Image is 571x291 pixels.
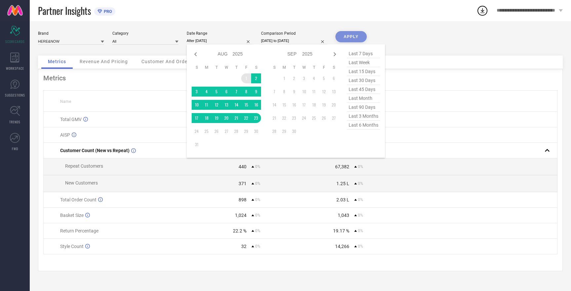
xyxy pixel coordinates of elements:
span: Partner Insights [38,4,91,18]
span: Total Order Count [60,197,96,202]
div: 1,024 [235,213,247,218]
th: Monday [202,65,211,70]
td: Fri Sep 19 2025 [319,100,329,110]
td: Fri Sep 12 2025 [319,87,329,97]
th: Sunday [269,65,279,70]
span: last week [347,58,380,67]
td: Sun Aug 31 2025 [192,140,202,149]
td: Fri Aug 01 2025 [241,73,251,83]
span: Style Count [60,244,84,249]
span: Metrics [48,59,66,64]
td: Thu Aug 21 2025 [231,113,241,123]
span: last 45 days [347,85,380,94]
td: Sun Aug 10 2025 [192,100,202,110]
td: Sat Sep 13 2025 [329,87,339,97]
td: Wed Aug 06 2025 [221,87,231,97]
th: Friday [319,65,329,70]
td: Sun Aug 03 2025 [192,87,202,97]
td: Sun Sep 28 2025 [269,126,279,136]
th: Tuesday [289,65,299,70]
td: Sat Sep 27 2025 [329,113,339,123]
span: TRENDS [9,119,20,124]
td: Sun Sep 07 2025 [269,87,279,97]
td: Tue Aug 19 2025 [211,113,221,123]
th: Wednesday [299,65,309,70]
th: Sunday [192,65,202,70]
td: Wed Sep 03 2025 [299,73,309,83]
span: SUGGESTIONS [5,93,25,98]
td: Wed Aug 27 2025 [221,126,231,136]
td: Mon Aug 18 2025 [202,113,211,123]
span: last 30 days [347,76,380,85]
div: Brand [38,31,104,36]
td: Fri Aug 22 2025 [241,113,251,123]
span: Revenue And Pricing [80,59,128,64]
span: 0% [255,181,260,186]
span: 0% [255,197,260,202]
td: Sat Aug 23 2025 [251,113,261,123]
td: Thu Sep 25 2025 [309,113,319,123]
span: 0% [358,213,363,218]
span: 0% [358,229,363,233]
div: 67,382 [335,164,349,169]
td: Fri Aug 15 2025 [241,100,251,110]
td: Mon Aug 04 2025 [202,87,211,97]
td: Tue Sep 09 2025 [289,87,299,97]
div: 19.17 % [333,228,349,233]
td: Mon Sep 22 2025 [279,113,289,123]
span: 0% [358,181,363,186]
td: Wed Sep 17 2025 [299,100,309,110]
td: Fri Aug 08 2025 [241,87,251,97]
td: Sun Aug 17 2025 [192,113,202,123]
span: Basket Size [60,213,84,218]
input: Select comparison period [261,37,327,44]
div: Comparison Period [261,31,327,36]
td: Mon Aug 25 2025 [202,126,211,136]
div: Metrics [43,74,557,82]
div: 2.03 L [336,197,349,202]
td: Sun Aug 24 2025 [192,126,202,136]
td: Tue Aug 26 2025 [211,126,221,136]
th: Thursday [309,65,319,70]
span: Return Percentage [60,228,98,233]
span: Total GMV [60,117,82,122]
span: SCORECARDS [5,39,25,44]
td: Sat Aug 30 2025 [251,126,261,136]
div: Next month [331,50,339,58]
div: 898 [239,197,247,202]
input: Select date range [187,37,253,44]
div: 440 [239,164,247,169]
td: Sun Sep 21 2025 [269,113,279,123]
td: Tue Sep 30 2025 [289,126,299,136]
span: Customer And Orders [141,59,192,64]
td: Thu Sep 18 2025 [309,100,319,110]
span: 0% [358,197,363,202]
td: Sat Sep 20 2025 [329,100,339,110]
span: Customer Count (New vs Repeat) [60,148,130,153]
td: Thu Aug 14 2025 [231,100,241,110]
span: Repeat Customers [65,163,103,169]
th: Saturday [251,65,261,70]
td: Sun Sep 14 2025 [269,100,279,110]
div: 32 [241,244,247,249]
td: Sat Aug 02 2025 [251,73,261,83]
div: Category [112,31,178,36]
td: Wed Sep 10 2025 [299,87,309,97]
td: Wed Sep 24 2025 [299,113,309,123]
span: last 15 days [347,67,380,76]
th: Saturday [329,65,339,70]
td: Sat Aug 09 2025 [251,87,261,97]
div: Date Range [187,31,253,36]
div: Open download list [476,5,488,17]
td: Tue Sep 02 2025 [289,73,299,83]
td: Mon Sep 01 2025 [279,73,289,83]
span: last 90 days [347,103,380,112]
td: Mon Sep 15 2025 [279,100,289,110]
td: Sat Aug 16 2025 [251,100,261,110]
span: New Customers [65,180,98,186]
td: Thu Sep 11 2025 [309,87,319,97]
th: Monday [279,65,289,70]
td: Tue Aug 05 2025 [211,87,221,97]
td: Tue Aug 12 2025 [211,100,221,110]
td: Fri Aug 29 2025 [241,126,251,136]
